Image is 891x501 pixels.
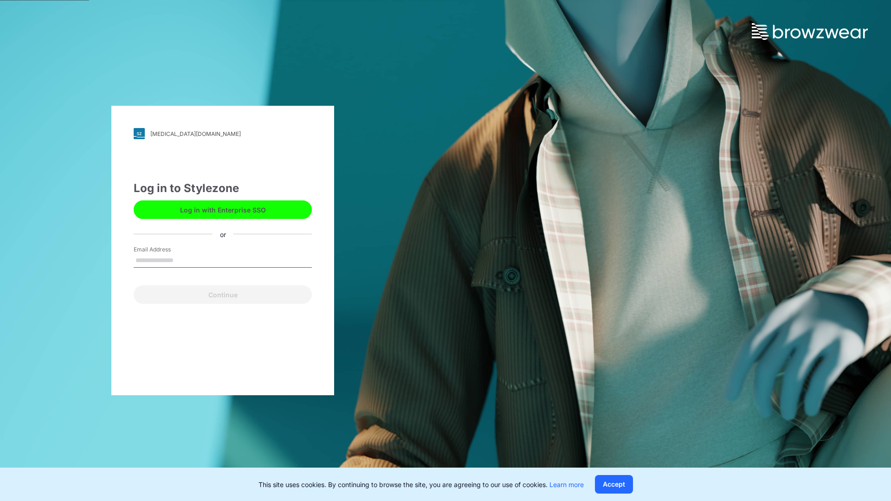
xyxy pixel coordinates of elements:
[752,23,868,40] img: browzwear-logo.73288ffb.svg
[549,481,584,488] a: Learn more
[134,200,312,219] button: Log in with Enterprise SSO
[134,245,199,254] label: Email Address
[134,180,312,197] div: Log in to Stylezone
[134,128,312,139] a: [MEDICAL_DATA][DOMAIN_NAME]
[213,229,233,239] div: or
[595,475,633,494] button: Accept
[134,128,145,139] img: svg+xml;base64,PHN2ZyB3aWR0aD0iMjgiIGhlaWdodD0iMjgiIHZpZXdCb3g9IjAgMCAyOCAyOCIgZmlsbD0ibm9uZSIgeG...
[258,480,584,489] p: This site uses cookies. By continuing to browse the site, you are agreeing to our use of cookies.
[150,130,241,137] div: [MEDICAL_DATA][DOMAIN_NAME]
